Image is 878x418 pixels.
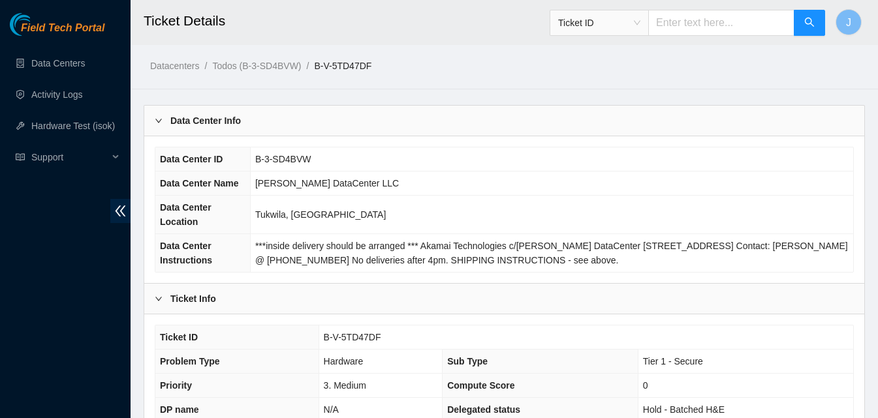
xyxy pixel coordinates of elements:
span: Ticket ID [558,13,640,33]
span: Delegated status [447,404,520,415]
span: Data Center Name [160,178,239,188]
span: J [846,14,851,31]
span: Sub Type [447,356,488,366]
span: Hardware [324,356,364,366]
span: Priority [160,380,192,391]
span: search [804,17,815,29]
div: Ticket Info [144,284,864,314]
span: Field Tech Portal [21,22,104,35]
span: B-3-SD4BVW [255,154,311,164]
span: [PERSON_NAME] DataCenter LLC [255,178,399,188]
a: Datacenters [150,61,199,71]
a: Data Centers [31,58,85,68]
button: search [794,10,825,36]
a: Akamai TechnologiesField Tech Portal [10,23,104,40]
span: / [307,61,309,71]
span: double-left [110,199,131,223]
img: Akamai Technologies [10,13,66,36]
span: right [155,295,163,303]
a: Todos (B-3-SD4BVW) [212,61,301,71]
span: Compute Score [447,380,514,391]
b: Data Center Info [170,113,241,128]
span: 0 [643,380,648,391]
span: read [16,153,25,162]
span: Problem Type [160,356,220,366]
a: Activity Logs [31,89,83,100]
a: B-V-5TD47DF [314,61,371,71]
span: Data Center Location [160,202,212,227]
span: Tier 1 - Secure [643,356,703,366]
span: Data Center Instructions [160,241,212,265]
span: Support [31,144,108,170]
span: ***inside delivery should be arranged *** Akamai Technologies c/[PERSON_NAME] DataCenter [STREET_... [255,241,848,265]
b: Ticket Info [170,291,216,306]
div: Data Center Info [144,106,864,136]
a: Hardware Test (isok) [31,121,115,131]
span: Data Center ID [160,154,223,164]
span: DP name [160,404,199,415]
span: B-V-5TD47DF [324,332,381,342]
span: Ticket ID [160,332,198,342]
span: Tukwila, [GEOGRAPHIC_DATA] [255,209,386,220]
span: / [204,61,207,71]
input: Enter text here... [648,10,794,36]
button: J [836,9,862,35]
span: right [155,117,163,125]
span: N/A [324,404,339,415]
span: Hold - Batched H&E [643,404,725,415]
span: 3. Medium [324,380,366,391]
